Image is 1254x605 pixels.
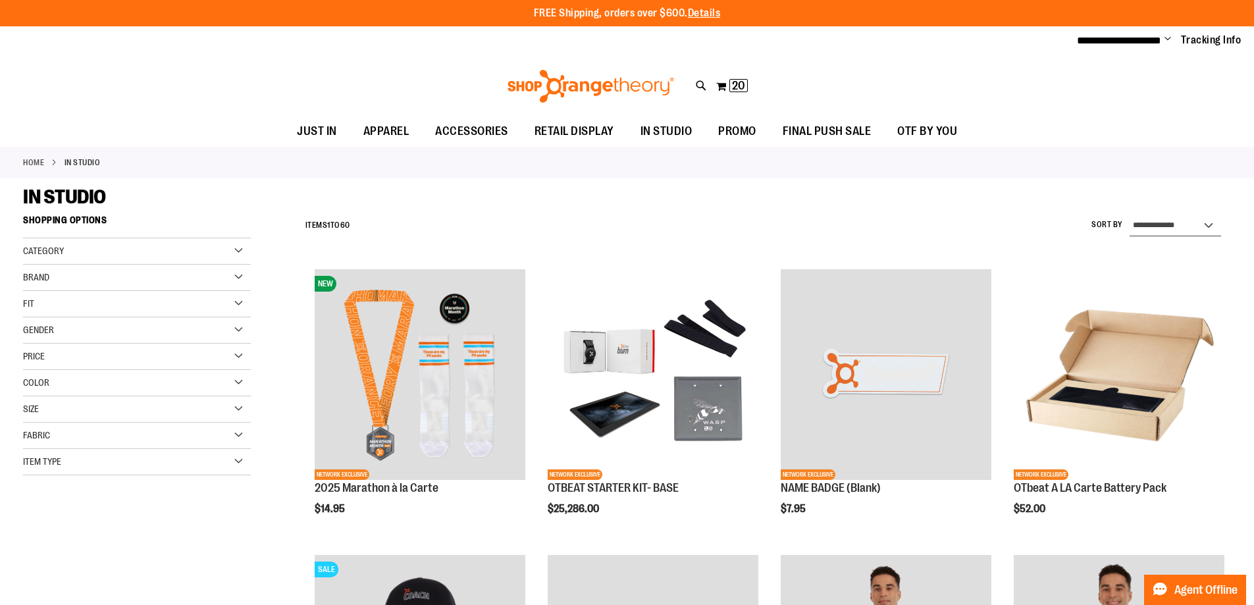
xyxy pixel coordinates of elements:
[23,246,64,256] span: Category
[1144,575,1246,605] button: Agent Offline
[315,269,525,482] a: 2025 Marathon à la CarteNEWNETWORK EXCLUSIVE
[315,269,525,480] img: 2025 Marathon à la Carte
[732,79,745,92] span: 20
[315,469,369,480] span: NETWORK EXCLUSIVE
[315,562,338,577] span: SALE
[781,503,808,515] span: $7.95
[315,276,336,292] span: NEW
[23,157,44,169] a: Home
[340,221,350,230] span: 60
[23,404,39,414] span: Size
[640,117,692,146] span: IN STUDIO
[23,377,49,388] span: Color
[1014,269,1224,482] a: Product image for OTbeat A LA Carte Battery PackNETWORK EXCLUSIVE
[1174,584,1238,596] span: Agent Offline
[23,430,50,440] span: Fabric
[363,117,409,146] span: APPAREL
[548,503,601,515] span: $25,286.00
[297,117,337,146] span: JUST IN
[1164,34,1171,47] button: Account menu
[688,7,721,19] a: Details
[535,117,614,146] span: RETAIL DISPLAY
[781,269,991,482] a: NAME BADGE (Blank)NETWORK EXCLUSIVE
[305,215,350,236] h2: Items to
[548,269,758,482] a: OTBEAT STARTER KIT- BASENETWORK EXCLUSIVE
[23,325,54,335] span: Gender
[781,481,881,494] a: NAME BADGE (Blank)
[1091,219,1123,230] label: Sort By
[315,481,438,494] a: 2025 Marathon à la Carte
[23,456,61,467] span: Item Type
[23,186,106,208] span: IN STUDIO
[65,157,101,169] strong: IN STUDIO
[506,70,676,103] img: Shop Orangetheory
[548,469,602,480] span: NETWORK EXCLUSIVE
[534,6,721,21] p: FREE Shipping, orders over $600.
[548,269,758,480] img: OTBEAT STARTER KIT- BASE
[1014,469,1068,480] span: NETWORK EXCLUSIVE
[897,117,957,146] span: OTF BY YOU
[315,503,347,515] span: $14.95
[23,272,49,282] span: Brand
[308,263,532,548] div: product
[1181,33,1241,47] a: Tracking Info
[1014,269,1224,480] img: Product image for OTbeat A LA Carte Battery Pack
[1014,481,1166,494] a: OTbeat A LA Carte Battery Pack
[781,469,835,480] span: NETWORK EXCLUSIVE
[718,117,756,146] span: PROMO
[548,481,679,494] a: OTBEAT STARTER KIT- BASE
[541,263,765,548] div: product
[435,117,508,146] span: ACCESSORIES
[23,298,34,309] span: Fit
[23,351,45,361] span: Price
[774,263,998,548] div: product
[1014,503,1047,515] span: $52.00
[783,117,872,146] span: FINAL PUSH SALE
[327,221,330,230] span: 1
[23,209,251,238] strong: Shopping Options
[781,269,991,480] img: NAME BADGE (Blank)
[1007,263,1231,548] div: product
